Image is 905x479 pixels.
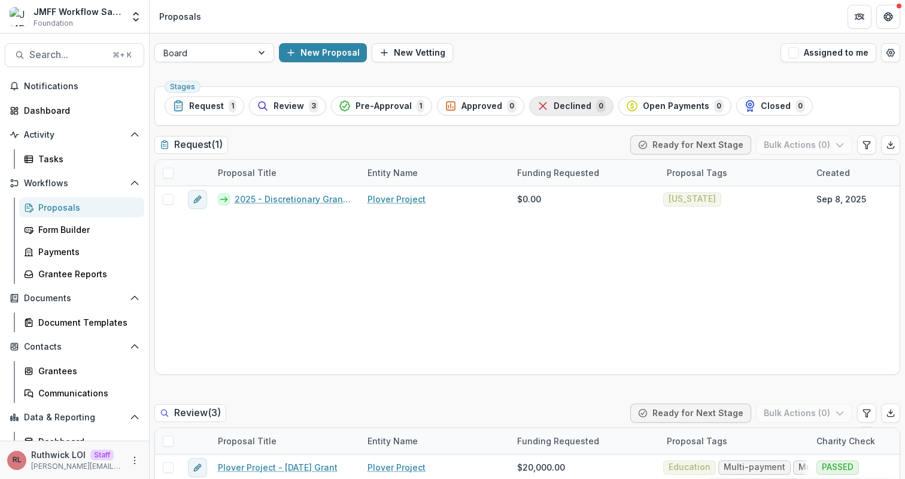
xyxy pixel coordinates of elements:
div: Tasks [38,153,135,165]
span: PASSED [822,462,854,472]
a: 2025 - Discretionary Grant Form [235,193,353,205]
button: Partners [848,5,871,29]
div: Funding Requested [510,428,660,454]
div: Proposal Title [211,160,360,186]
span: Declined [554,101,591,111]
div: Funding Requested [510,435,606,447]
div: Dashboard [38,435,135,448]
div: Funding Requested [510,166,606,179]
div: Proposal Tags [660,166,734,179]
div: Proposal Title [211,428,360,454]
div: Proposal Tags [660,428,809,454]
div: Form Builder [38,223,135,236]
span: Search... [29,49,105,60]
span: Review [274,101,304,111]
div: Proposal Title [211,166,284,179]
a: Plover Project [368,193,426,205]
span: Closed [761,101,791,111]
a: Plover Project - [DATE] Grant [218,461,338,474]
button: Open Contacts [5,337,144,356]
button: Notifications [5,77,144,96]
button: Open Payments0 [618,96,731,116]
div: Entity Name [360,160,510,186]
button: Closed0 [736,96,813,116]
button: New Vetting [372,43,453,62]
span: $0.00 [517,193,541,205]
div: Proposals [38,201,135,214]
a: Communications [19,383,144,403]
div: Entity Name [360,428,510,454]
span: 1 [229,99,236,113]
span: Approved [461,101,502,111]
div: Proposal Tags [660,160,809,186]
div: Sep 8, 2025 [816,193,866,205]
div: ⌘ + K [110,48,134,62]
button: Request1 [165,96,244,116]
button: Bulk Actions (0) [756,404,852,423]
div: Proposals [159,10,201,23]
div: Entity Name [360,435,425,447]
button: More [127,453,142,468]
span: 0 [795,99,805,113]
h2: Request ( 1 ) [154,136,228,153]
button: Open Activity [5,125,144,144]
div: Grantee Reports [38,268,135,280]
div: Payments [38,245,135,258]
div: Charity Check [809,435,882,447]
p: Ruthwick LOI [31,448,86,461]
button: Ready for Next Stage [630,135,751,154]
span: Stages [170,83,195,91]
div: Proposal Title [211,435,284,447]
div: Funding Requested [510,160,660,186]
a: Grantees [19,361,144,381]
span: 3 [309,99,318,113]
p: Staff [90,450,114,460]
span: 0 [507,99,517,113]
button: Edit table settings [857,135,876,154]
img: JMFF Workflow Sandbox [10,7,29,26]
button: Open Documents [5,289,144,308]
button: Edit table settings [857,404,876,423]
span: Contacts [24,342,125,352]
button: Search... [5,43,144,67]
a: Tasks [19,149,144,169]
span: Request [189,101,224,111]
span: Open Payments [643,101,709,111]
div: Document Templates [38,316,135,329]
a: Document Templates [19,313,144,332]
button: Approved0 [437,96,524,116]
button: Get Help [876,5,900,29]
h2: Review ( 3 ) [154,404,226,422]
button: Bulk Actions (0) [756,135,852,154]
span: Data & Reporting [24,413,125,423]
div: Grantees [38,365,135,377]
div: Dashboard [24,104,135,117]
span: 0 [714,99,724,113]
button: Open entity switcher [127,5,144,29]
span: Foundation [34,18,73,29]
button: Assigned to me [781,43,876,62]
div: JMFF Workflow Sandbox [34,5,123,18]
p: [PERSON_NAME][EMAIL_ADDRESS][DOMAIN_NAME] [31,461,123,472]
button: Review3 [249,96,326,116]
button: Open table manager [881,43,900,62]
div: Entity Name [360,166,425,179]
span: Activity [24,130,125,140]
span: 1 [417,99,424,113]
span: Notifications [24,81,139,92]
button: Export table data [881,135,900,154]
a: Payments [19,242,144,262]
a: Dashboard [5,101,144,120]
span: 0 [596,99,606,113]
a: Form Builder [19,220,144,239]
span: Workflows [24,178,125,189]
span: $20,000.00 [517,461,565,474]
a: Plover Project [368,461,426,474]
